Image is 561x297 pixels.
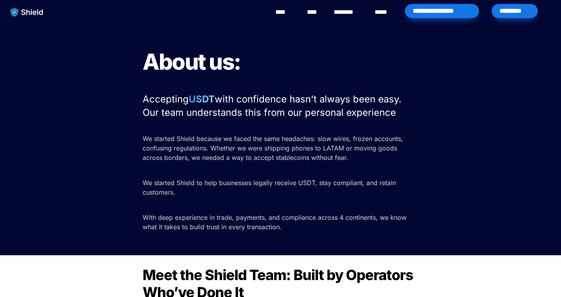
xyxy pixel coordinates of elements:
span: Accepting [143,93,189,105]
span: with confidence hasn't always been easy. Our team understands this from our personal experience [143,93,404,118]
span: With deep experience in trade, payments, and compliance across 4 continents, we know what it take... [143,213,409,231]
span: We started Shield because we faced the same headaches: slow wires, frozen accounts, confusing reg... [143,135,405,161]
img: website logo [7,4,47,20]
strong: USDT [189,93,215,105]
span: About us: [143,48,241,75]
span: We started Shield to help businesses legally receive USDT, stay compliant, and retain customers. [143,179,398,196]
